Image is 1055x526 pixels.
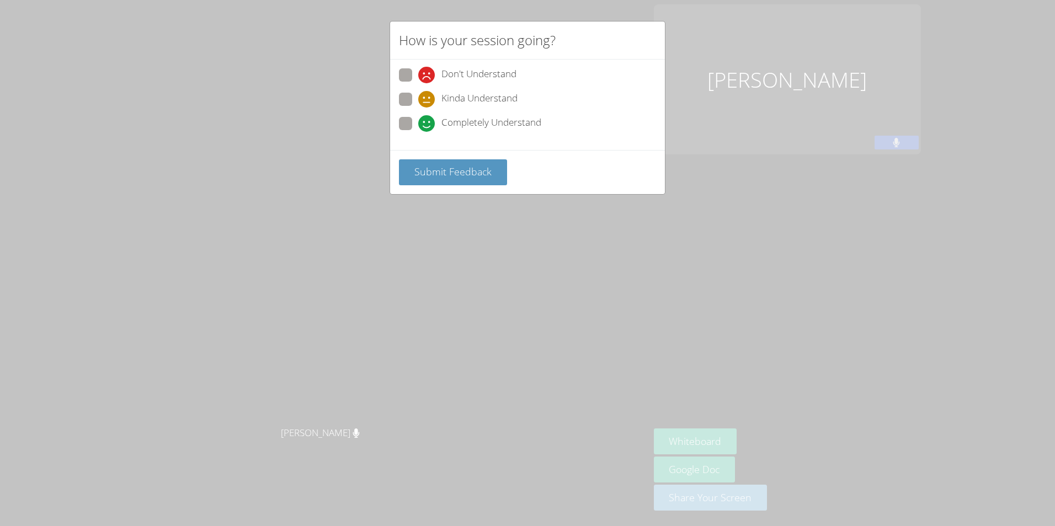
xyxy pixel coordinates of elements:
[441,91,518,108] span: Kinda Understand
[441,115,541,132] span: Completely Understand
[441,67,516,83] span: Don't Understand
[399,159,507,185] button: Submit Feedback
[414,165,492,178] span: Submit Feedback
[399,30,556,50] h2: How is your session going?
